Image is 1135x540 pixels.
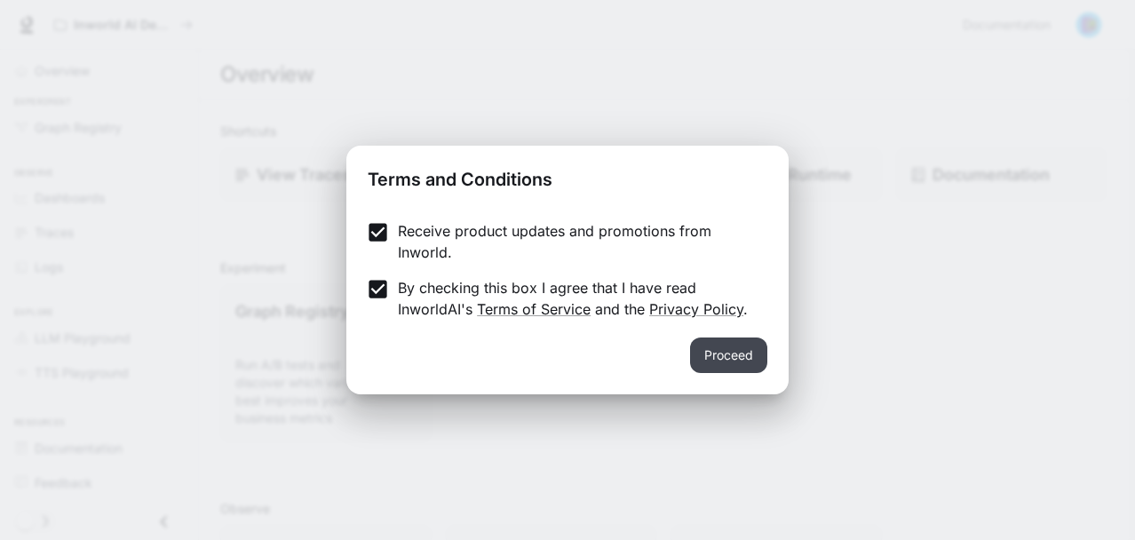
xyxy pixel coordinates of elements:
[398,220,753,263] p: Receive product updates and promotions from Inworld.
[690,337,767,373] button: Proceed
[649,300,743,318] a: Privacy Policy
[477,300,591,318] a: Terms of Service
[346,146,789,206] h2: Terms and Conditions
[398,277,753,320] p: By checking this box I agree that I have read InworldAI's and the .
